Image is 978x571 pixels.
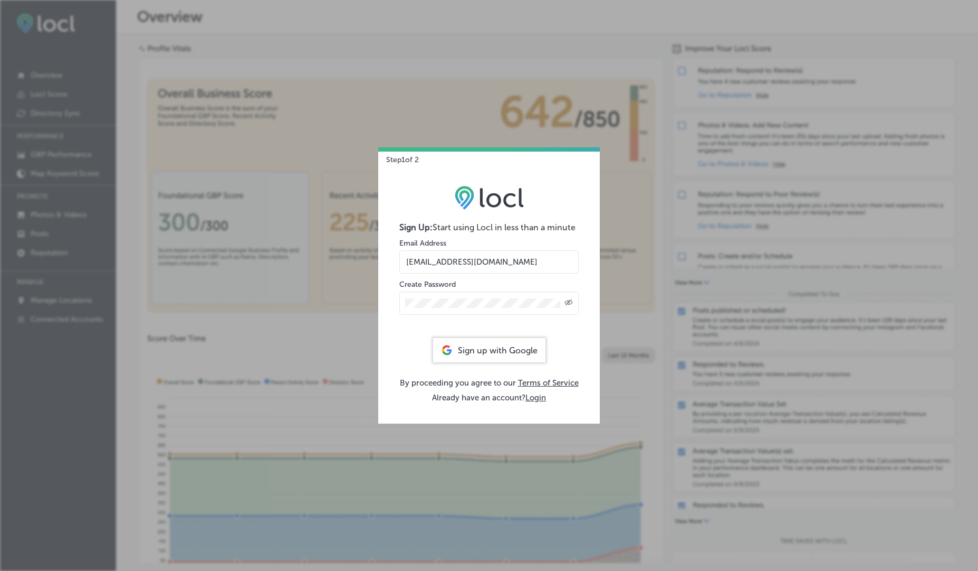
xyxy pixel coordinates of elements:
[399,222,433,232] strong: Sign Up:
[433,338,545,362] div: Sign up with Google
[564,298,573,308] span: Toggle password visibility
[518,378,579,388] a: Terms of Service
[399,378,579,388] p: By proceeding you agree to our
[399,280,456,289] label: Create Password
[378,147,419,164] p: Step 1 of 2
[433,222,576,232] span: Start using Locl in less than a minute
[455,185,524,210] img: LOCL logo
[399,393,579,402] p: Already have an account?
[399,239,446,248] label: Email Address
[525,393,546,402] button: Login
